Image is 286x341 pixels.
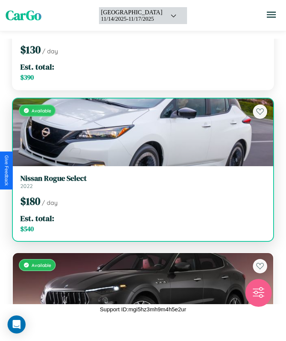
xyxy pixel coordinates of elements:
span: / day [42,47,58,55]
div: [GEOGRAPHIC_DATA] [101,9,162,16]
span: $ 130 [20,42,41,57]
div: Give Feedback [4,155,9,186]
span: Est. total: [20,61,54,72]
p: Support ID: mgi5hz3mh9m4h5e2ur [100,304,186,314]
span: 2022 [20,183,33,189]
span: Available [32,108,51,114]
h3: Nissan Rogue Select [20,174,266,183]
span: $ 390 [20,73,34,82]
span: / day [42,199,58,206]
span: $ 540 [20,224,34,233]
span: CarGo [6,6,41,24]
span: $ 180 [20,194,40,208]
a: Nissan Rogue Select2022 [20,174,266,189]
span: Available [32,262,51,268]
div: 11 / 14 / 2025 - 11 / 17 / 2025 [101,16,162,22]
div: Open Intercom Messenger [8,315,26,333]
span: Est. total: [20,213,54,224]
